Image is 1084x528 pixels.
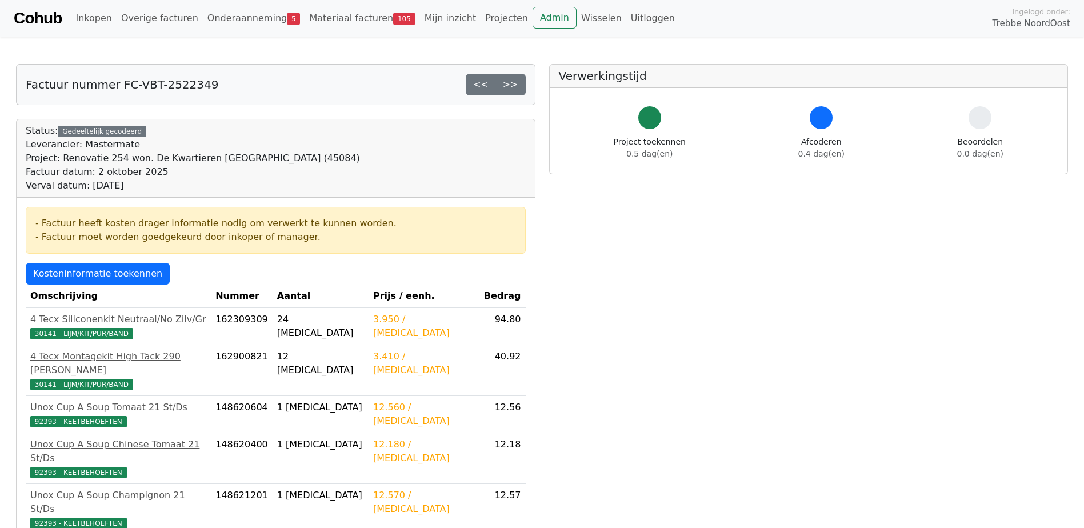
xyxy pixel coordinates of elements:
[798,136,845,160] div: Afcoderen
[211,345,273,396] td: 162900821
[373,313,474,340] div: 3.950 / [MEDICAL_DATA]
[466,74,496,95] a: <<
[993,17,1070,30] span: Trebbe NoordOost
[373,401,474,428] div: 12.560 / [MEDICAL_DATA]
[614,136,686,160] div: Project toekennen
[30,313,206,340] a: 4 Tecx Siliconenkit Neutraal/No Zilv/Gr30141 - LIJM/KIT/PUR/BAND
[798,149,845,158] span: 0.4 dag(en)
[373,489,474,516] div: 12.570 / [MEDICAL_DATA]
[203,7,305,30] a: Onderaanneming5
[211,396,273,433] td: 148620604
[559,69,1059,83] h5: Verwerkingstijd
[393,13,415,25] span: 105
[478,285,525,308] th: Bedrag
[957,136,1003,160] div: Beoordelen
[478,345,525,396] td: 40.92
[30,350,206,391] a: 4 Tecx Montagekit High Tack 290 [PERSON_NAME]30141 - LIJM/KIT/PUR/BAND
[35,217,516,230] div: - Factuur heeft kosten drager informatie nodig om verwerkt te kunnen worden.
[30,313,206,326] div: 4 Tecx Siliconenkit Neutraal/No Zilv/Gr
[58,126,146,137] div: Gedeeltelijk gecodeerd
[26,138,360,151] div: Leverancier: Mastermate
[287,13,300,25] span: 5
[30,438,206,465] div: Unox Cup A Soup Chinese Tomaat 21 St/Ds
[420,7,481,30] a: Mijn inzicht
[26,151,360,165] div: Project: Renovatie 254 won. De Kwartieren [GEOGRAPHIC_DATA] (45084)
[577,7,626,30] a: Wisselen
[273,285,369,308] th: Aantal
[369,285,478,308] th: Prijs / eenh.
[478,433,525,484] td: 12.18
[26,179,360,193] div: Verval datum: [DATE]
[277,313,364,340] div: 24 [MEDICAL_DATA]
[71,7,116,30] a: Inkopen
[373,438,474,465] div: 12.180 / [MEDICAL_DATA]
[626,7,679,30] a: Uitloggen
[26,263,170,285] a: Kosteninformatie toekennen
[495,74,526,95] a: >>
[373,350,474,377] div: 3.410 / [MEDICAL_DATA]
[26,78,218,91] h5: Factuur nummer FC-VBT-2522349
[30,379,133,390] span: 30141 - LIJM/KIT/PUR/BAND
[117,7,203,30] a: Overige facturen
[277,350,364,377] div: 12 [MEDICAL_DATA]
[211,308,273,345] td: 162309309
[478,308,525,345] td: 94.80
[30,416,127,427] span: 92393 - KEETBEHOEFTEN
[277,438,364,451] div: 1 [MEDICAL_DATA]
[277,489,364,502] div: 1 [MEDICAL_DATA]
[26,124,360,193] div: Status:
[30,401,206,414] div: Unox Cup A Soup Tomaat 21 St/Ds
[533,7,577,29] a: Admin
[30,350,206,377] div: 4 Tecx Montagekit High Tack 290 [PERSON_NAME]
[277,401,364,414] div: 1 [MEDICAL_DATA]
[478,396,525,433] td: 12.56
[14,5,62,32] a: Cohub
[30,328,133,339] span: 30141 - LIJM/KIT/PUR/BAND
[35,230,516,244] div: - Factuur moet worden goedgekeurd door inkoper of manager.
[211,433,273,484] td: 148620400
[211,285,273,308] th: Nummer
[957,149,1003,158] span: 0.0 dag(en)
[26,285,211,308] th: Omschrijving
[30,438,206,479] a: Unox Cup A Soup Chinese Tomaat 21 St/Ds92393 - KEETBEHOEFTEN
[305,7,419,30] a: Materiaal facturen105
[30,401,206,428] a: Unox Cup A Soup Tomaat 21 St/Ds92393 - KEETBEHOEFTEN
[481,7,533,30] a: Projecten
[30,467,127,478] span: 92393 - KEETBEHOEFTEN
[1012,6,1070,17] span: Ingelogd onder:
[30,489,206,516] div: Unox Cup A Soup Champignon 21 St/Ds
[26,165,360,179] div: Factuur datum: 2 oktober 2025
[626,149,673,158] span: 0.5 dag(en)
